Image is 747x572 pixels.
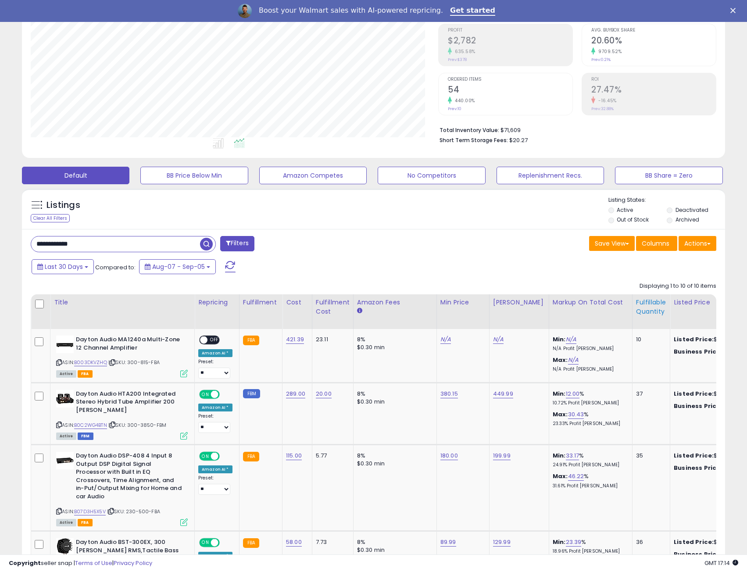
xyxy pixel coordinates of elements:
[76,452,182,503] b: Dayton Audio DSP-408 4 Input 8 Output DSP Digital Signal Processor with Built in EQ Crossovers, T...
[553,390,566,398] b: Min:
[493,335,504,344] a: N/A
[76,390,182,417] b: Dayton Audio HTA200 Integrated Stereo Hybrid Tube Amplifier 200 [PERSON_NAME]
[32,259,94,274] button: Last 30 Days
[218,539,232,547] span: OFF
[674,390,714,398] b: Listed Price:
[636,390,663,398] div: 37
[78,433,93,440] span: FBM
[448,77,572,82] span: Ordered Items
[9,559,41,567] strong: Copyright
[22,167,129,184] button: Default
[591,36,716,47] h2: 20.60%
[674,452,747,460] div: $199.98
[56,370,76,378] span: All listings currently available for purchase on Amazon
[316,538,347,546] div: 7.73
[674,335,714,343] b: Listed Price:
[243,336,259,345] small: FBA
[286,451,302,460] a: 115.00
[440,451,458,460] a: 180.00
[674,402,722,410] b: Business Price:
[674,464,747,472] div: $152.99
[440,124,710,135] li: $71,609
[553,400,625,406] p: 10.72% Profit [PERSON_NAME]
[704,559,738,567] span: 2025-10-6 17:14 GMT
[198,298,236,307] div: Repricing
[95,263,136,272] span: Compared to:
[286,538,302,547] a: 58.00
[54,298,191,307] div: Title
[452,97,475,104] small: 440.00%
[75,559,112,567] a: Terms of Use
[679,236,716,251] button: Actions
[198,404,232,411] div: Amazon AI *
[139,259,216,274] button: Aug-07 - Sep-05
[316,298,350,316] div: Fulfillment Cost
[357,307,362,315] small: Amazon Fees.
[636,538,663,546] div: 36
[200,453,211,460] span: ON
[357,452,430,460] div: 8%
[553,472,568,480] b: Max:
[56,390,74,408] img: 418L4rLyu5L._SL40_.jpg
[440,298,486,307] div: Min Price
[440,126,499,134] b: Total Inventory Value:
[9,559,152,568] div: seller snap | |
[243,538,259,548] small: FBA
[152,262,205,271] span: Aug-07 - Sep-05
[553,390,625,406] div: %
[357,343,430,351] div: $0.30 min
[78,519,93,526] span: FBA
[286,390,305,398] a: 289.00
[553,462,625,468] p: 24.91% Profit [PERSON_NAME]
[243,298,279,307] div: Fulfillment
[568,472,584,481] a: 46.22
[636,298,666,316] div: Fulfillable Quantity
[566,335,576,344] a: N/A
[140,167,248,184] button: BB Price Below Min
[448,85,572,97] h2: 54
[218,453,232,460] span: OFF
[448,28,572,33] span: Profit
[107,508,160,515] span: | SKU: 230-500-FBA
[448,36,572,47] h2: $2,782
[440,538,456,547] a: 89.99
[357,460,430,468] div: $0.30 min
[509,136,528,144] span: $20.27
[674,347,722,356] b: Business Price:
[450,6,495,16] a: Get started
[357,538,430,546] div: 8%
[636,452,663,460] div: 35
[200,390,211,398] span: ON
[31,214,70,222] div: Clear All Filters
[595,97,617,104] small: -16.45%
[642,239,669,248] span: Columns
[553,346,625,352] p: N/A Profit [PERSON_NAME]
[553,483,625,489] p: 31.61% Profit [PERSON_NAME]
[674,464,722,472] b: Business Price:
[56,336,74,353] img: 21CYe552i6L._SL40_.jpg
[56,452,74,469] img: 41fkD-y+kPL._SL40_.jpg
[259,167,367,184] button: Amazon Competes
[595,48,622,55] small: 9709.52%
[74,359,107,366] a: B003DKVZHQ
[378,167,485,184] button: No Competitors
[286,298,308,307] div: Cost
[45,262,83,271] span: Last 30 Days
[46,199,80,211] h5: Listings
[56,433,76,440] span: All listings currently available for purchase on Amazon
[357,398,430,406] div: $0.30 min
[553,335,566,343] b: Min:
[674,538,747,546] div: $89.99
[674,348,747,356] div: $619.9
[448,106,461,111] small: Prev: 10
[608,196,725,204] p: Listing States:
[56,390,188,439] div: ASIN:
[78,370,93,378] span: FBA
[591,77,716,82] span: ROI
[198,359,232,379] div: Preset:
[617,206,633,214] label: Active
[674,451,714,460] b: Listed Price:
[676,216,699,223] label: Archived
[243,452,259,461] small: FBA
[553,538,625,554] div: %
